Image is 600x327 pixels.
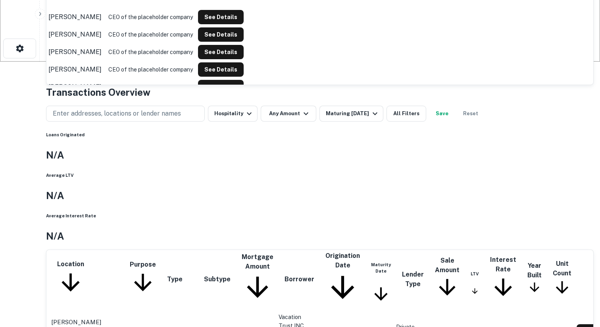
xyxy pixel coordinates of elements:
th: Location [47,251,119,308]
button: See Details [198,10,244,24]
span: Sale Amount [435,256,460,302]
button: See Details [198,62,244,77]
h4: N/A [46,148,594,162]
button: See Details [198,27,244,42]
th: Origination Date [315,251,360,308]
th: Type [157,251,193,308]
th: Sale Amount [425,251,460,308]
span: Interest Rate [490,255,516,303]
td: [PERSON_NAME] [48,44,104,60]
h6: Average LTV [46,172,74,178]
td: [PERSON_NAME] [48,79,104,95]
td: [PERSON_NAME] [48,61,104,78]
th: Lender Type [392,251,424,308]
span: Subtype [204,275,231,284]
span: Origination Date [325,251,360,308]
td: CEO of the placeholder company [104,79,197,95]
span: Location [57,259,84,299]
span: Type [167,275,183,284]
h4: N/A [46,188,594,203]
div: Maturing [DATE] [326,109,380,118]
div: Maturity dates displayed may be estimated. Please contact the lender for the most accurate maturi... [371,252,391,284]
button: Hospitality [208,106,258,122]
th: Maturity dates displayed may be estimated. Please contact the lender for the most accurate maturi... [361,251,391,308]
h4: Transactions Overview [46,85,594,99]
td: CEO of the placeholder company [104,9,197,25]
h4: N/A [46,229,594,243]
button: Save your search to get updates of matches that match your search criteria. [429,106,455,122]
span: Maturity dates displayed may be estimated. Please contact the lender for the most accurate maturi... [371,252,391,307]
button: All Filters [387,106,426,122]
th: Borrower [275,251,315,308]
td: [PERSON_NAME] [48,26,104,43]
p: Enter addresses, locations or lender names [53,109,181,118]
span: Purpose [130,260,156,298]
th: Interest Rate [480,251,517,308]
h6: LTV [471,271,479,277]
span: Year Built [527,261,542,297]
span: Borrower [285,275,314,284]
button: See Details [198,45,244,59]
button: See Details [198,80,244,94]
td: CEO of the placeholder company [104,26,197,43]
th: Year Built [517,251,542,308]
td: CEO of the placeholder company [104,61,197,78]
button: Enter addresses, locations or lender names [46,106,205,122]
button: Maturing [DATE] [319,106,383,122]
span: Unit Count [553,259,571,300]
th: Subtype [194,251,231,308]
h6: Average Interest Rate [46,213,96,219]
td: [PERSON_NAME] [48,9,104,25]
td: CEO of the placeholder company [104,44,197,60]
span: LTVs displayed on the website are for informational purposes only and may be reported incorrectly... [471,261,479,298]
iframe: Chat Widget [560,263,600,302]
span: Lender Type [402,270,424,289]
th: Mortgage Amount [232,251,274,308]
span: Mortgage Amount [242,252,273,306]
div: LTVs displayed on the website are for informational purposes only and may be reported incorrectly... [471,261,479,287]
button: Reset [458,106,483,122]
th: LTVs displayed on the website are for informational purposes only and may be reported incorrectly... [461,251,479,308]
h6: Loans Originated [46,132,85,138]
h6: Maturity Date [371,261,391,274]
button: Any Amount [261,106,316,122]
th: Unit Count [543,251,572,308]
th: Purpose [120,251,156,308]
